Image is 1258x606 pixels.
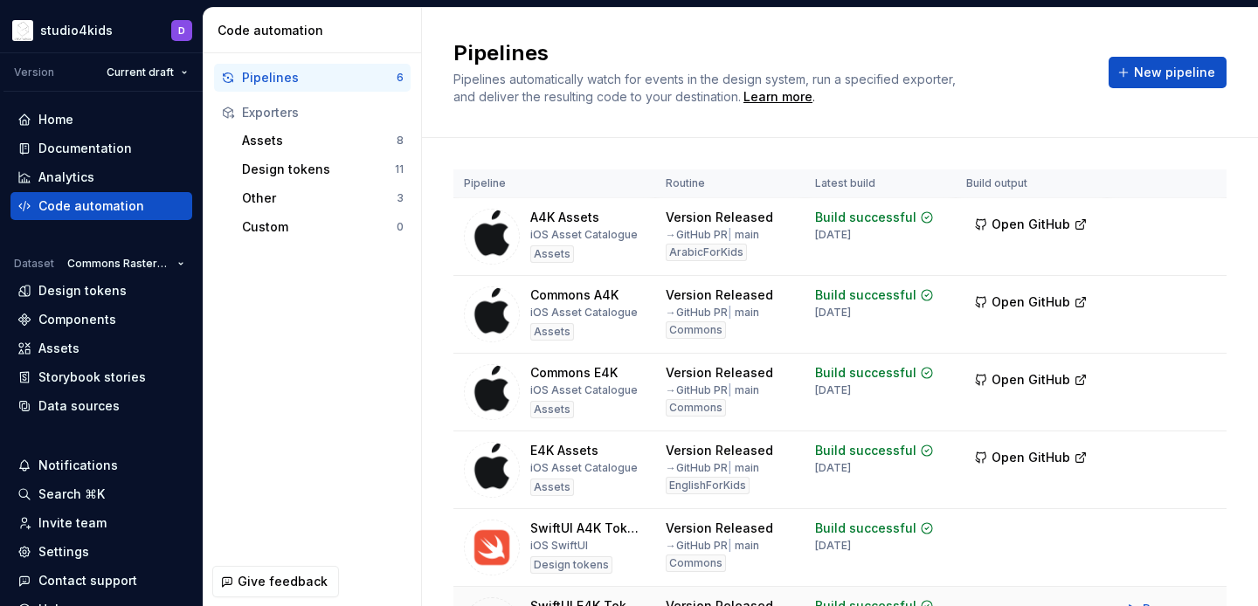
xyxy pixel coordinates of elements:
button: Search ⌘K [10,480,192,508]
div: Other [242,189,397,207]
div: Invite team [38,514,107,532]
div: [DATE] [815,461,851,475]
a: Open GitHub [966,375,1096,389]
div: Commons A4K [530,286,619,304]
div: → GitHub PR main [666,461,759,475]
div: A4K Assets [530,209,599,226]
div: Dataset [14,257,54,271]
a: Learn more [743,88,812,106]
th: Routine [655,169,805,198]
div: Documentation [38,140,132,157]
div: iOS SwiftUI [530,539,588,553]
button: Assets8 [235,127,411,155]
a: Assets [10,334,192,362]
div: Version Released [666,520,773,537]
div: 3 [397,191,404,205]
button: Contact support [10,567,192,595]
span: | [728,306,732,319]
div: studio4kids [40,22,113,39]
div: Build successful [815,442,916,459]
span: | [728,539,732,552]
div: Settings [38,543,89,561]
span: Open GitHub [992,449,1070,466]
div: Commons [666,554,726,572]
a: Documentation [10,134,192,162]
th: Build output [956,169,1107,198]
div: Data sources [38,397,120,415]
a: Components [10,306,192,334]
img: f1dd3a2a-5342-4756-bcfa-e9eec4c7fc0d.png [12,20,33,41]
div: iOS Asset Catalogue [530,461,638,475]
a: Code automation [10,192,192,220]
span: | [728,228,732,241]
div: ArabicForKids [666,244,747,261]
button: Open GitHub [966,286,1096,318]
div: Version Released [666,364,773,382]
div: Design tokens [242,161,395,178]
div: Build successful [815,209,916,226]
div: iOS Asset Catalogue [530,228,638,242]
div: Version Released [666,209,773,226]
span: . [741,91,815,104]
button: Give feedback [212,566,339,597]
button: Open GitHub [966,442,1096,473]
div: Notifications [38,457,118,474]
div: Contact support [38,572,137,589]
div: Components [38,311,116,328]
div: Pipelines [242,69,397,86]
a: Data sources [10,392,192,420]
div: Code automation [38,197,144,215]
th: Latest build [805,169,956,198]
div: 8 [397,134,404,148]
button: New pipeline [1109,57,1227,88]
div: Assets [530,323,574,341]
div: Commons [666,321,726,339]
button: Notifications [10,451,192,479]
div: Design tokens [530,556,612,574]
button: Other3 [235,184,411,212]
span: Commons Rastered [67,257,170,271]
span: Current draft [107,65,174,79]
span: New pipeline [1134,64,1215,81]
div: E4K Assets [530,442,598,459]
div: Assets [242,132,397,149]
div: D [178,24,185,38]
div: 0 [397,220,404,234]
div: Home [38,111,73,128]
div: iOS Asset Catalogue [530,383,638,397]
div: iOS Asset Catalogue [530,306,638,320]
div: EnglishForKids [666,477,750,494]
div: Assets [38,340,79,357]
div: Commons E4K [530,364,618,382]
button: Pipelines6 [214,64,411,92]
a: Settings [10,538,192,566]
th: Pipeline [453,169,655,198]
a: Home [10,106,192,134]
a: Open GitHub [966,452,1096,467]
div: [DATE] [815,383,851,397]
span: | [728,461,732,474]
div: [DATE] [815,539,851,553]
span: | [728,383,732,396]
div: Assets [530,479,574,496]
button: Open GitHub [966,364,1096,396]
a: Invite team [10,509,192,537]
span: Open GitHub [992,371,1070,389]
span: Open GitHub [992,293,1070,311]
div: Build successful [815,364,916,382]
div: → GitHub PR main [666,228,759,242]
div: → GitHub PR main [666,539,759,553]
button: Design tokens11 [235,155,411,183]
div: Custom [242,218,397,236]
div: [DATE] [815,228,851,242]
div: → GitHub PR main [666,383,759,397]
span: Pipelines automatically watch for events in the design system, run a specified exporter, and deli... [453,72,959,104]
button: studio4kidsD [3,11,199,49]
div: Build successful [815,286,916,304]
div: Exporters [242,104,404,121]
span: Open GitHub [992,216,1070,233]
